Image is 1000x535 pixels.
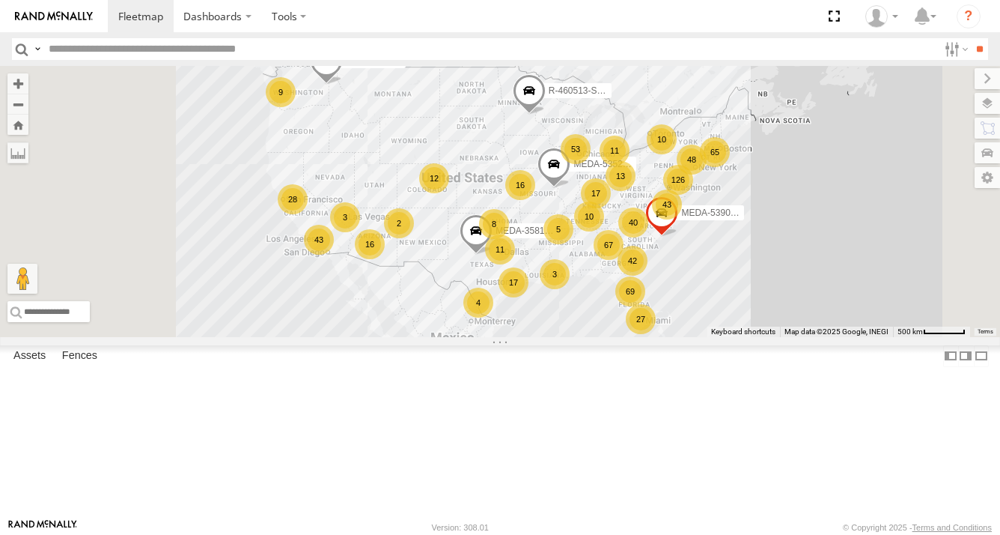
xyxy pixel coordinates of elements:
[700,137,730,167] div: 65
[304,225,334,255] div: 43
[581,178,611,208] div: 17
[543,214,573,244] div: 5
[496,226,573,236] span: MEDA-358103-Roll
[912,523,992,532] a: Terms and Conditions
[419,163,449,193] div: 12
[893,327,970,337] button: Map Scale: 500 km per 53 pixels
[561,134,591,164] div: 53
[897,327,923,336] span: 500 km
[975,167,1000,188] label: Map Settings
[479,209,509,239] div: 8
[384,208,414,238] div: 2
[432,523,489,532] div: Version: 308.01
[330,202,360,232] div: 3
[549,86,615,97] span: R-460513-Swing
[8,520,77,535] a: Visit our Website
[463,288,493,318] div: 4
[573,160,650,170] span: MEDA-535204-Roll
[652,190,682,220] div: 43
[600,136,629,166] div: 11
[355,229,385,259] div: 16
[6,345,53,366] label: Assets
[939,38,971,60] label: Search Filter Options
[958,345,973,367] label: Dock Summary Table to the Right
[574,202,604,232] div: 10
[7,142,28,163] label: Measure
[540,259,570,289] div: 3
[266,77,296,107] div: 9
[55,345,105,366] label: Fences
[663,165,693,195] div: 126
[7,94,28,115] button: Zoom out
[974,345,989,367] label: Hide Summary Table
[618,208,648,238] div: 40
[615,276,645,306] div: 69
[978,329,993,335] a: Terms (opens in new tab)
[7,115,28,135] button: Zoom Home
[31,38,43,60] label: Search Query
[7,73,28,94] button: Zoom in
[957,4,981,28] i: ?
[606,161,635,191] div: 13
[943,345,958,367] label: Dock Summary Table to the Left
[278,184,308,214] div: 28
[485,235,515,265] div: 11
[711,327,775,337] button: Keyboard shortcuts
[860,5,903,28] div: Tim Albro
[784,327,888,336] span: Map data ©2025 Google, INEGI
[681,208,758,219] span: MEDA-539001-Roll
[647,124,677,154] div: 10
[7,264,37,294] button: Drag Pegman onto the map to open Street View
[677,145,707,175] div: 48
[505,170,535,200] div: 16
[594,230,624,260] div: 67
[499,267,528,297] div: 17
[843,523,992,532] div: © Copyright 2025 -
[626,304,656,334] div: 27
[15,11,93,22] img: rand-logo.svg
[618,246,647,276] div: 42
